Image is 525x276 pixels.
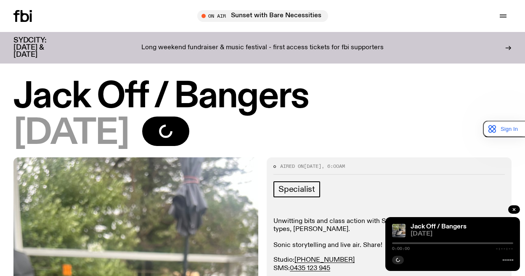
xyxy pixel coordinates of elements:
[141,44,384,52] p: Long weekend fundraiser & music festival - first access tickets for fbi supporters
[13,80,512,114] h1: Jack Off / Bangers
[304,163,321,170] span: [DATE]
[273,218,505,250] p: Unwitting bits and class action with Sydney's antidote to AM/FM stereo types, [PERSON_NAME]. Soni...
[496,247,513,251] span: -:--:--
[197,10,328,22] button: On AirSunset with Bare Necessities
[13,117,129,151] span: [DATE]
[13,37,67,58] h3: SYDCITY: [DATE] & [DATE]
[290,265,330,272] a: 0435 123 945
[273,181,320,197] a: Specialist
[278,185,315,194] span: Specialist
[280,163,304,170] span: Aired on
[294,257,355,263] a: [PHONE_NUMBER]
[321,163,345,170] span: , 6:00am
[411,231,513,237] span: [DATE]
[411,223,467,230] a: Jack Off / Bangers
[392,247,410,251] span: 0:00:00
